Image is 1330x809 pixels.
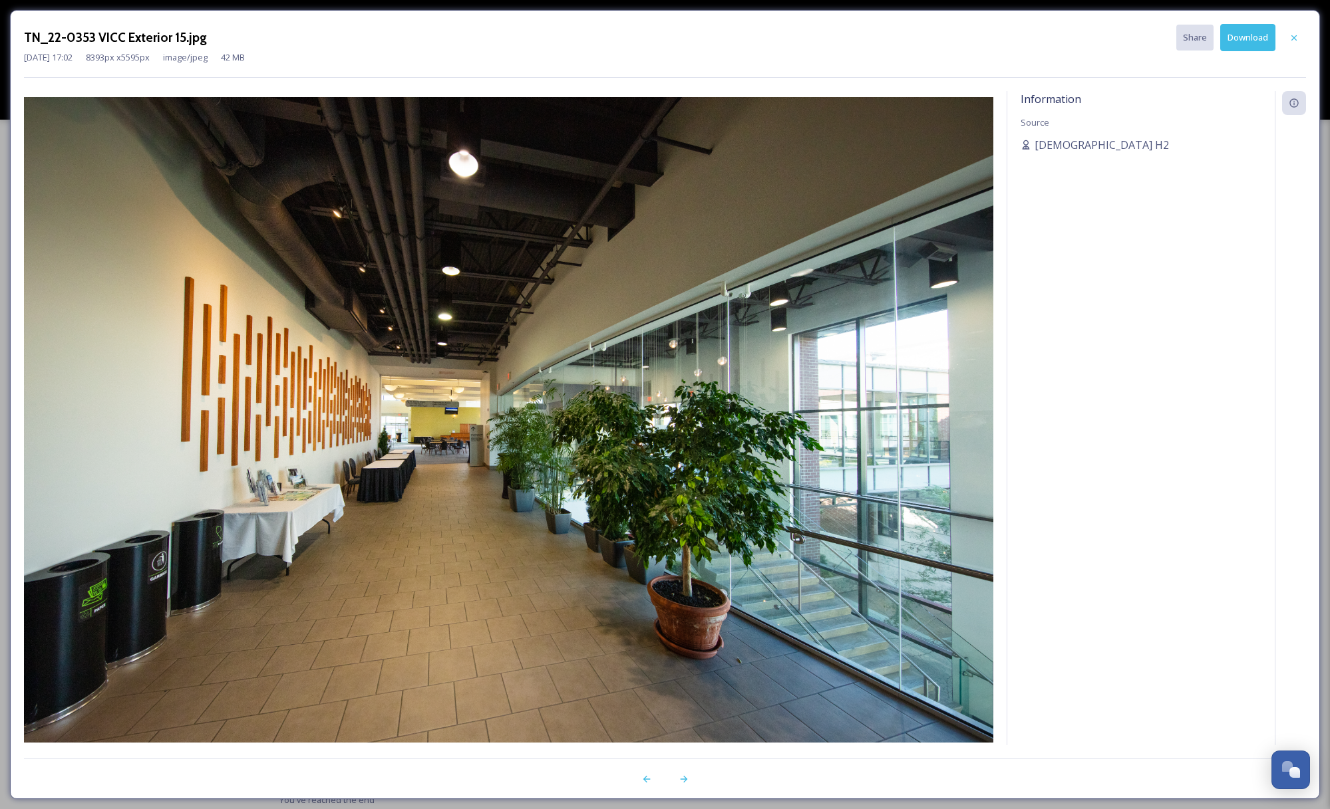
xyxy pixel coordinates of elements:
button: Download [1220,24,1275,51]
img: 1924-wl-76d0002c-4a03-40c5-a407-d2bc5d0c3f8e.jpg [24,97,993,743]
span: 8393 px x 5595 px [86,51,150,64]
button: Open Chat [1271,751,1310,789]
span: image/jpeg [163,51,208,64]
span: Source [1021,116,1049,128]
button: Share [1176,25,1214,51]
span: Information [1021,92,1081,106]
span: 42 MB [221,51,245,64]
span: [DEMOGRAPHIC_DATA] H2 [1035,137,1169,153]
span: [DATE] 17:02 [24,51,73,64]
h3: TN_22-0353 VICC Exterior 15.jpg [24,28,207,47]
